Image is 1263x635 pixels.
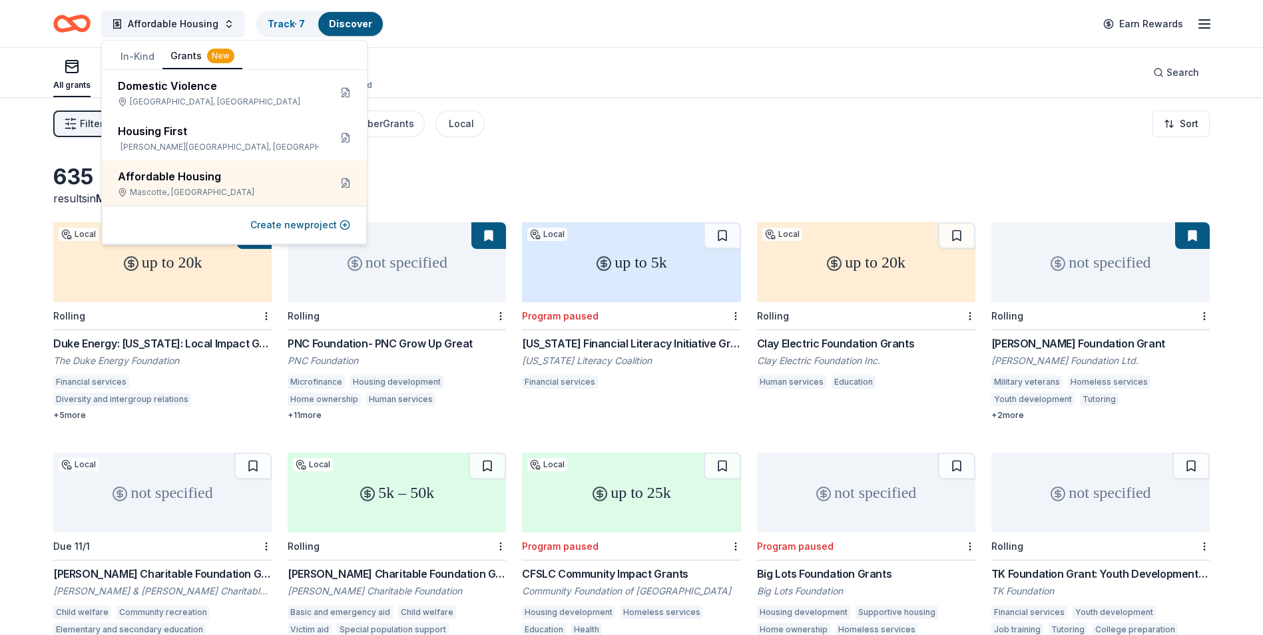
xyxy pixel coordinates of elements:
[991,566,1210,582] div: TK Foundation Grant: Youth Development Grant
[527,458,567,471] div: Local
[53,606,111,619] div: Child welfare
[53,393,191,406] div: Diversity and intergroup relations
[356,116,414,132] div: CyberGrants
[522,222,740,302] div: up to 5k
[522,566,740,582] div: CFSLC Community Impact Grants
[1180,116,1198,132] span: Sort
[522,584,740,598] div: Community Foundation of [GEOGRAPHIC_DATA]
[991,222,1210,421] a: not specifiedRolling[PERSON_NAME] Foundation Grant[PERSON_NAME] Foundation Ltd.Military veteransH...
[1080,393,1119,406] div: Tutoring
[53,222,272,302] div: up to 20k
[288,222,506,302] div: not specified
[757,584,975,598] div: Big Lots Foundation
[53,164,272,190] div: 635
[342,110,425,137] button: CyberGrants
[118,97,319,107] div: [GEOGRAPHIC_DATA], [GEOGRAPHIC_DATA]
[80,116,103,132] span: Filter
[118,78,319,94] div: Domestic Violence
[288,222,506,421] a: not specifiedRollingPNC Foundation- PNC Grow Up GreatPNC FoundationMicrofinanceHousing developmen...
[757,375,826,389] div: Human services
[288,375,345,389] div: Microfinance
[288,606,393,619] div: Basic and emergency aid
[398,606,456,619] div: Child welfare
[96,192,265,205] span: Mascotte, [GEOGRAPHIC_DATA]
[522,335,740,351] div: [US_STATE] Financial Literacy Initiative Grants
[293,458,333,471] div: Local
[53,375,129,389] div: Financial services
[522,453,740,532] div: up to 25k
[522,606,615,619] div: Housing development
[527,228,567,241] div: Local
[118,142,319,152] div: [PERSON_NAME][GEOGRAPHIC_DATA], [GEOGRAPHIC_DATA]
[53,335,272,351] div: Duke Energy: [US_STATE]: Local Impact Grants
[87,192,265,205] span: in
[991,453,1210,532] div: not specified
[441,393,495,406] div: Employment
[991,335,1210,351] div: [PERSON_NAME] Foundation Grant
[522,354,740,367] div: [US_STATE] Literacy Coalition
[53,566,272,582] div: [PERSON_NAME] Charitable Foundation Grant
[1073,606,1156,619] div: Youth development
[757,354,975,367] div: Clay Electric Foundation Inc.
[1166,65,1199,81] span: Search
[288,566,506,582] div: [PERSON_NAME] Charitable Foundation Grant
[991,584,1210,598] div: TK Foundation
[53,410,272,421] div: + 5 more
[118,187,319,198] div: Mascotte, [GEOGRAPHIC_DATA]
[53,584,272,598] div: [PERSON_NAME] & [PERSON_NAME] Charitable Foundation
[59,228,99,241] div: Local
[1068,375,1150,389] div: Homeless services
[53,453,272,532] div: not specified
[757,222,975,393] a: up to 20kLocalRollingClay Electric Foundation GrantsClay Electric Foundation Inc.Human servicesEd...
[991,222,1210,302] div: not specified
[53,354,272,367] div: The Duke Energy Foundation
[118,123,319,139] div: Housing First
[522,540,599,552] div: Program paused
[288,354,506,367] div: PNC Foundation
[113,45,162,69] button: In-Kind
[268,18,305,29] a: Track· 7
[522,222,740,393] a: up to 5kLocalProgram paused[US_STATE] Financial Literacy Initiative Grants[US_STATE] Literacy Coa...
[53,110,114,137] button: Filter1
[118,168,319,184] div: Affordable Housing
[256,11,384,37] button: Track· 7Discover
[856,606,938,619] div: Supportive housing
[329,18,372,29] a: Discover
[757,540,834,552] div: Program paused
[832,375,876,389] div: Education
[1124,393,1203,406] div: Domestic violence
[522,310,599,321] div: Program paused
[350,375,443,389] div: Housing development
[757,453,975,532] div: not specified
[522,375,598,389] div: Financial services
[621,606,703,619] div: Homeless services
[757,310,789,321] div: Rolling
[59,458,99,471] div: Local
[1142,59,1210,86] button: Search
[991,393,1075,406] div: Youth development
[53,80,91,91] div: All grants
[757,335,975,351] div: Clay Electric Foundation Grants
[1095,12,1191,36] a: Earn Rewards
[53,540,90,552] div: Due 11/1
[101,11,245,37] button: Affordable Housing
[288,393,361,406] div: Home ownership
[991,354,1210,367] div: [PERSON_NAME] Foundation Ltd.
[991,410,1210,421] div: + 2 more
[1152,110,1210,137] button: Sort
[288,410,506,421] div: + 11 more
[366,393,435,406] div: Human services
[991,310,1023,321] div: Rolling
[196,393,263,406] div: Climate change
[991,606,1067,619] div: Financial services
[762,228,802,241] div: Local
[162,44,242,69] button: Grants
[128,16,218,32] span: Affordable Housing
[207,49,234,63] div: New
[757,606,850,619] div: Housing development
[288,310,320,321] div: Rolling
[250,217,350,233] button: Create newproject
[288,540,320,552] div: Rolling
[53,310,85,321] div: Rolling
[435,110,485,137] button: Local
